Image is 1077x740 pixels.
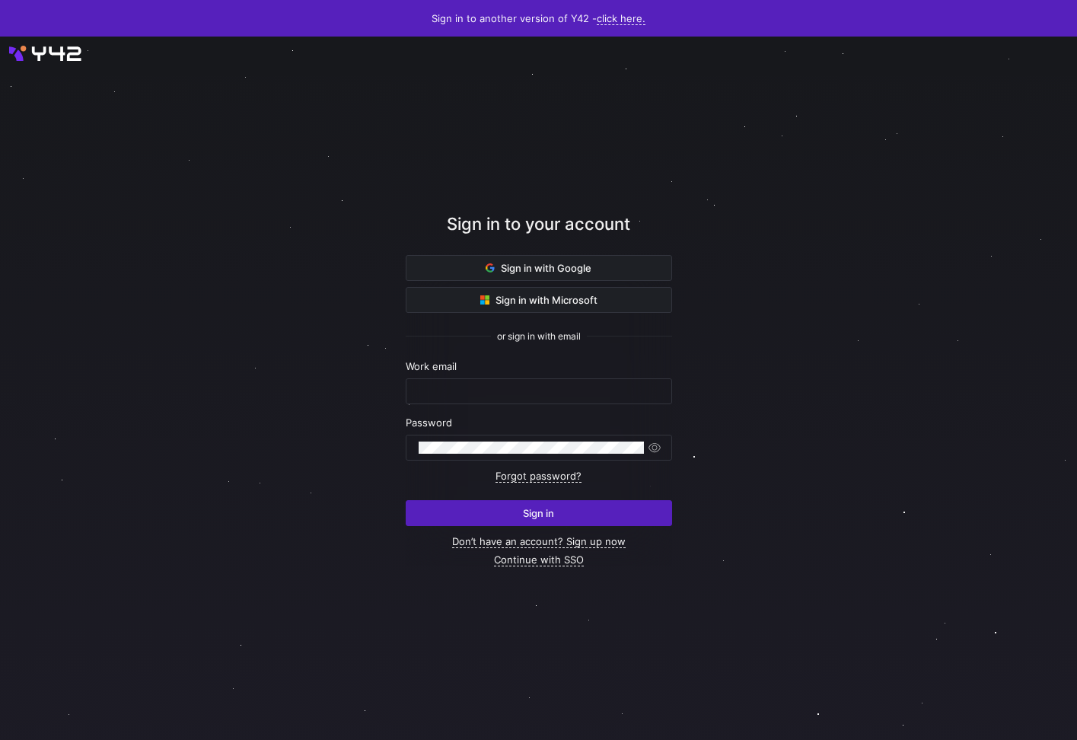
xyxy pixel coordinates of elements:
span: Work email [406,360,457,372]
span: Sign in [523,507,554,519]
button: Sign in with Google [406,255,672,281]
a: Forgot password? [495,470,582,483]
a: Continue with SSO [494,553,584,566]
span: Sign in with Google [486,262,591,274]
span: Sign in with Microsoft [480,294,597,306]
span: or sign in with email [497,331,581,342]
span: Password [406,416,452,429]
a: click here. [597,12,645,25]
button: Sign in [406,500,672,526]
button: Sign in with Microsoft [406,287,672,313]
div: Sign in to your account [406,212,672,255]
a: Don’t have an account? Sign up now [452,535,626,548]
